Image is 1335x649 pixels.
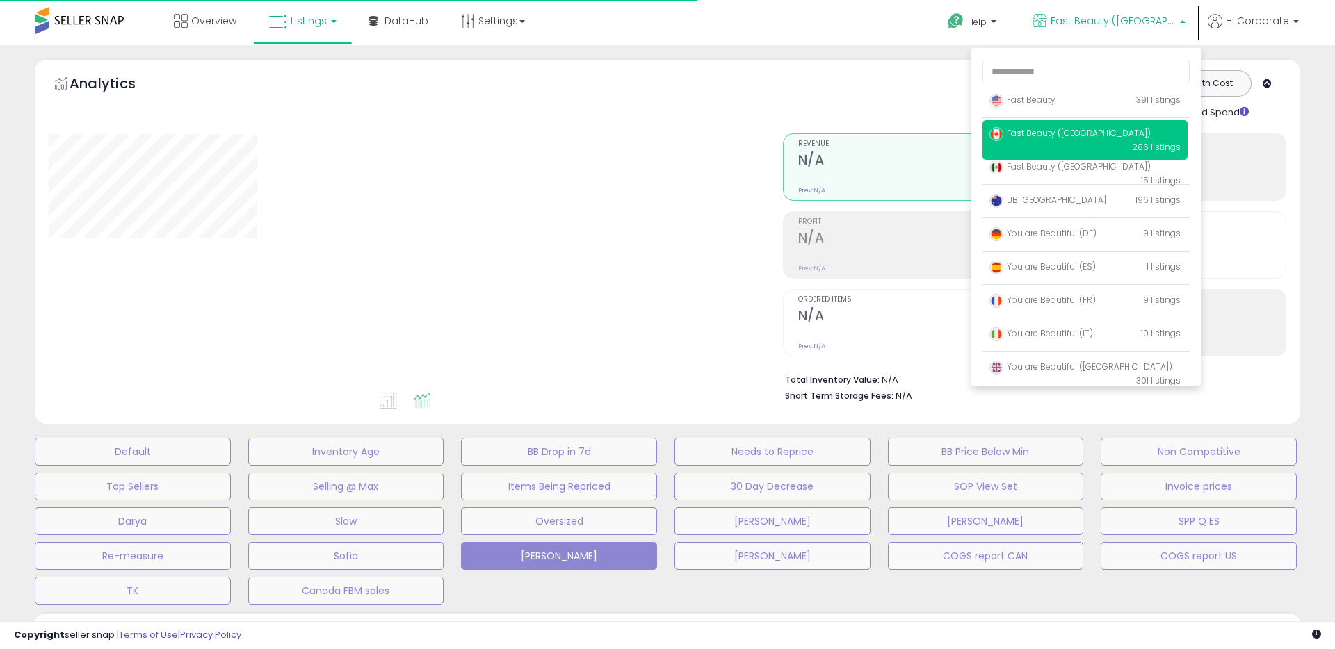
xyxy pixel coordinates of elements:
[989,327,1003,341] img: italy.png
[70,74,163,97] h5: Analytics
[798,296,1027,304] span: Ordered Items
[989,261,1096,272] span: You are Beautiful (ES)
[1136,375,1181,386] span: 301 listings
[248,473,444,500] button: Selling @ Max
[989,94,1055,106] span: Fast Beauty
[1101,438,1297,466] button: Non Competitive
[989,294,1003,308] img: france.png
[385,14,428,28] span: DataHub
[1101,473,1297,500] button: Invoice prices
[989,294,1096,306] span: You are Beautiful (FR)
[947,13,964,30] i: Get Help
[785,374,880,386] b: Total Inventory Value:
[989,127,1003,141] img: canada.png
[14,628,65,641] strong: Copyright
[248,542,444,570] button: Sofia
[896,389,912,402] span: N/A
[1051,14,1176,28] span: Fast Beauty ([GEOGRAPHIC_DATA])
[35,507,231,535] button: Darya
[888,438,1084,466] button: BB Price Below Min
[1226,14,1289,28] span: Hi Corporate
[989,361,1172,372] span: You are Beautiful ([GEOGRAPHIC_DATA])
[1141,174,1181,186] span: 15 listings
[248,507,444,535] button: Slow
[1135,194,1181,206] span: 196 listings
[1101,507,1297,535] button: SPP Q ES
[798,342,825,350] small: Prev: N/A
[248,438,444,466] button: Inventory Age
[1143,227,1181,239] span: 9 listings
[291,14,327,28] span: Listings
[798,230,1027,249] h2: N/A
[1141,327,1181,339] span: 10 listings
[14,629,241,642] div: seller snap | |
[785,390,893,402] b: Short Term Storage Fees:
[1141,294,1181,306] span: 19 listings
[989,361,1003,375] img: uk.png
[35,542,231,570] button: Re-measure
[798,186,825,195] small: Prev: N/A
[798,218,1027,226] span: Profit
[989,127,1151,139] span: Fast Beauty ([GEOGRAPHIC_DATA])
[1101,542,1297,570] button: COGS report US
[888,507,1084,535] button: [PERSON_NAME]
[937,2,1010,45] a: Help
[674,438,871,466] button: Needs to Reprice
[989,227,1003,241] img: germany.png
[989,194,1003,208] img: australia.png
[674,473,871,500] button: 30 Day Decrease
[461,507,657,535] button: Oversized
[248,577,444,605] button: Canada FBM sales
[1147,261,1181,272] span: 1 listings
[461,473,657,500] button: Items Being Repriced
[798,152,1027,171] h2: N/A
[888,542,1084,570] button: COGS report CAN
[989,161,1003,174] img: mexico.png
[989,161,1151,172] span: Fast Beauty ([GEOGRAPHIC_DATA])
[1208,14,1299,45] a: Hi Corporate
[968,16,987,28] span: Help
[1136,94,1181,106] span: 391 listings
[461,542,657,570] button: [PERSON_NAME]
[1132,141,1181,153] span: 286 listings
[35,473,231,500] button: Top Sellers
[989,227,1097,239] span: You are Beautiful (DE)
[35,438,231,466] button: Default
[785,370,1276,387] li: N/A
[798,264,825,272] small: Prev: N/A
[798,308,1027,327] h2: N/A
[989,194,1106,206] span: UB [GEOGRAPHIC_DATA]
[989,261,1003,274] img: spain.png
[461,438,657,466] button: BB Drop in 7d
[989,327,1093,339] span: You are Beautiful (IT)
[674,542,871,570] button: [PERSON_NAME]
[888,473,1084,500] button: SOP View Set
[989,94,1003,108] img: usa.png
[191,14,236,28] span: Overview
[798,140,1027,148] span: Revenue
[35,577,231,605] button: TK
[674,507,871,535] button: [PERSON_NAME]
[1140,104,1271,120] div: Include Ad Spend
